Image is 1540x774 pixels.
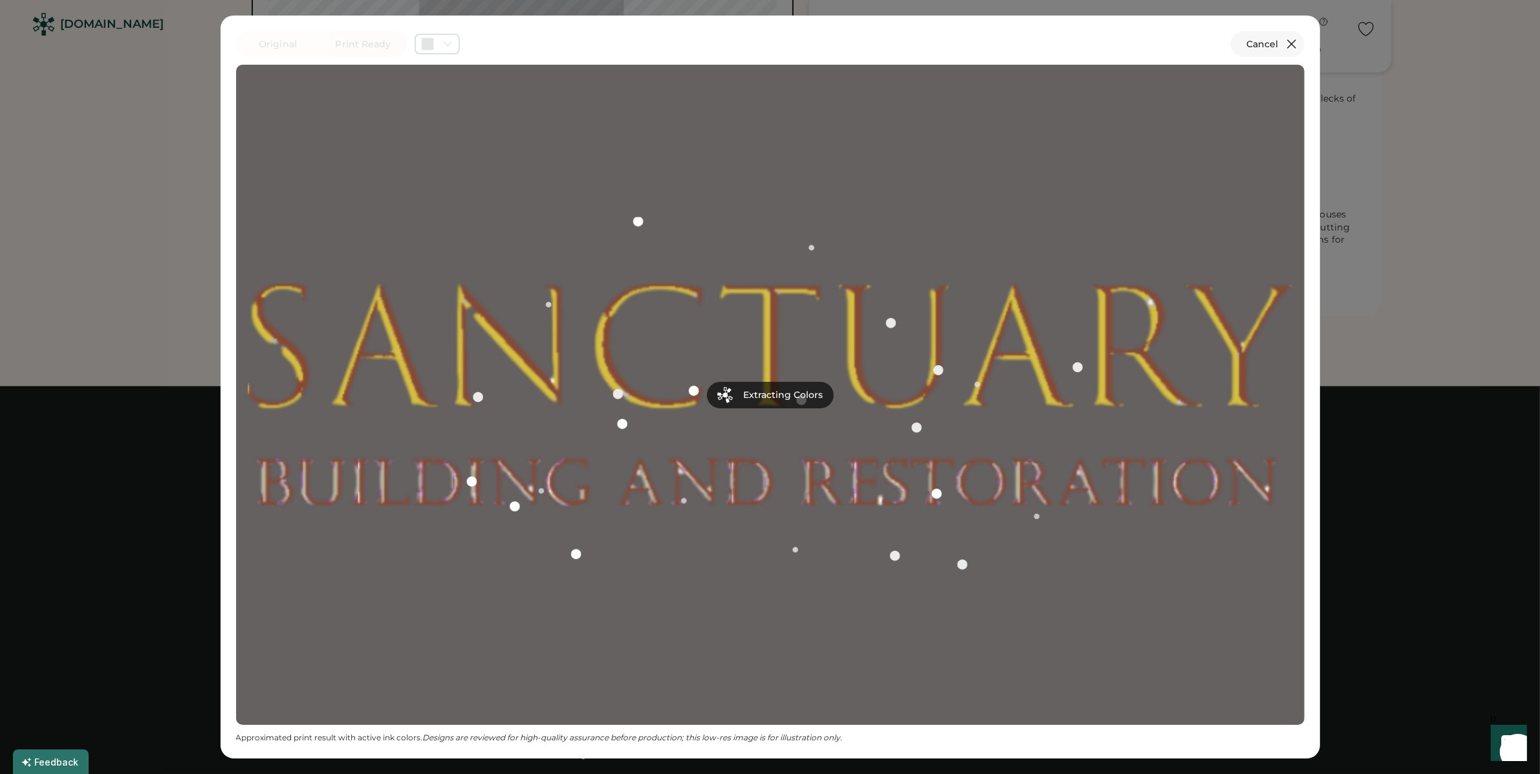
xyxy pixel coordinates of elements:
[423,733,843,742] em: Designs are reviewed for high-quality assurance before production; this low-res image is for illu...
[236,733,1305,743] div: Approximated print result with active ink colors.
[236,31,320,57] button: Original
[1231,31,1305,57] button: Cancel
[1479,716,1534,771] iframe: Front Chat
[320,31,407,57] button: Print Ready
